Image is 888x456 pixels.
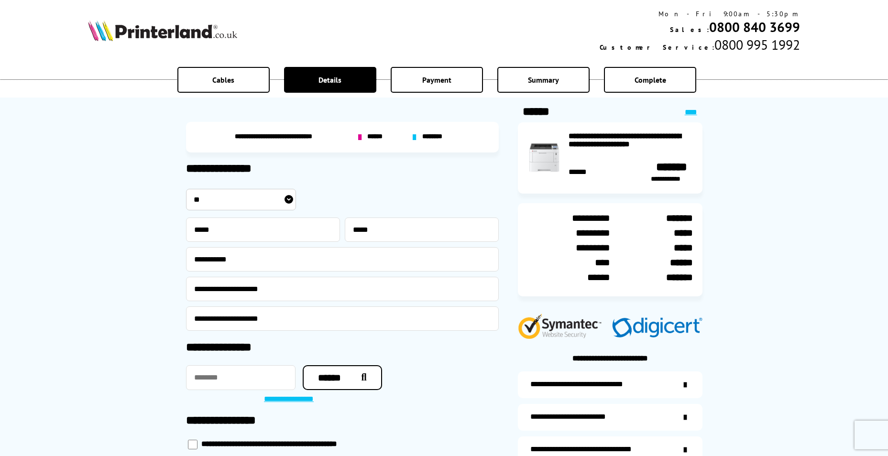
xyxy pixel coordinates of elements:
[518,404,702,431] a: items-arrive
[709,18,800,36] a: 0800 840 3699
[635,75,666,85] span: Complete
[670,25,709,34] span: Sales:
[600,10,800,18] div: Mon - Fri 9:00am - 5:30pm
[318,75,341,85] span: Details
[212,75,234,85] span: Cables
[600,43,714,52] span: Customer Service:
[528,75,559,85] span: Summary
[88,20,237,41] img: Printerland Logo
[422,75,451,85] span: Payment
[714,36,800,54] span: 0800 995 1992
[518,371,702,398] a: additional-ink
